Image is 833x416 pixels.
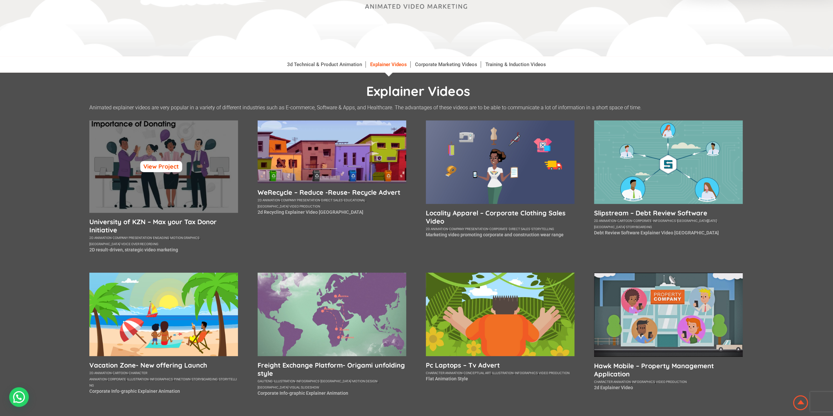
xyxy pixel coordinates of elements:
a: [GEOGRAPHIC_DATA] [258,205,288,208]
p: Corporate Info-graphic Explainer Animation [89,389,238,394]
a: pinetown [174,377,190,381]
p: Debt Review Software Explainer Video [GEOGRAPHIC_DATA] [594,230,743,235]
div: , , , , , , [258,377,406,390]
div: , , , , , , [594,217,743,229]
a: Explainer Videos [367,61,410,68]
div: , , , , [426,369,574,375]
a: Freight Exchange Platform- Origami unfolding style [258,361,406,377]
a: educational [344,198,365,202]
a: storytelling [531,227,554,231]
a: 2d animation [258,198,280,202]
a: Pc Laptops – Tv Advert [426,361,574,369]
a: video production [289,205,320,208]
div: , , [594,378,743,384]
a: company presentation [449,227,488,231]
a: View Project [140,161,182,172]
a: direct sales [509,227,530,231]
a: University of KZN – Max your Tax Donor Initiative [89,218,238,234]
a: storytelling [89,377,237,387]
a: infographics [150,377,173,381]
a: infographics [632,380,655,384]
a: corporate [633,219,652,223]
a: cartoon [113,371,128,375]
a: illustration [274,379,295,383]
a: video production [539,371,570,375]
a: infographics [296,379,319,383]
a: character animation [426,371,462,375]
a: illustration [127,377,149,381]
a: storyboarding [191,377,218,381]
p: Animated explainer videos are very popular in a variety of different industries such as E-commerc... [89,104,744,111]
a: Vacation Zone- New offering Launch [89,361,238,369]
a: motion graphics [170,236,199,240]
p: Marketing video promoting corporate and construction wear range [426,232,574,237]
a: [GEOGRAPHIC_DATA] [89,242,120,246]
a: 2d animation [594,219,616,223]
a: conceptual art [463,371,491,375]
div: , , , , , [258,196,406,209]
a: visual slideshow [289,386,319,389]
a: gauteng [258,379,273,383]
p: 2D result-driven, strategic video marketing [89,247,238,252]
a: storyboarding [626,225,652,229]
a: character animation [594,380,631,384]
p: 2d Explainer Video [594,385,743,390]
a: direct sales [321,198,343,202]
a: infographics [515,371,538,375]
a: corporate [108,377,126,381]
a: engaging [153,236,169,240]
a: 2d animation [89,236,112,240]
a: illustration [492,371,514,375]
a: video production [656,380,687,384]
a: Corporate Marketing Videos [412,61,481,68]
a: voice over recording [121,242,158,246]
a: 3d Technical & Product Animation [284,61,366,68]
a: Hawk Mobile – Property Management Application [594,362,743,378]
a: 2d animation [89,371,112,375]
p: Corporate Info-graphic Explainer Animation [258,390,406,396]
a: Slipstream – Debt Review Software [594,209,743,217]
a: infographics [653,219,676,223]
a: [GEOGRAPHIC_DATA] [594,225,625,229]
p: 2d Recycling Explainer Video [GEOGRAPHIC_DATA] [258,209,406,215]
img: Animation Studio South Africa [792,394,809,411]
a: company presentation [281,198,320,202]
a: cartoon [617,219,632,223]
a: [GEOGRAPHIC_DATA] [258,386,288,389]
a: motion design [352,379,377,383]
a: [GEOGRAPHIC_DATA][DATE] [677,219,717,223]
h1: Explainer Videos [93,83,744,99]
a: 2d animation [426,227,448,231]
a: company presentation [113,236,152,240]
p: Flat Animation Style [426,376,574,381]
a: corporate [489,227,508,231]
a: character animation [89,371,147,381]
div: , , , , , [89,234,238,246]
div: , , , , , , , , [89,369,238,388]
a: Locality Apparel – Corporate Clothing Sales Video [426,209,574,225]
div: , , , , [426,225,574,231]
a: Training & Induction Videos [482,61,549,68]
a: [GEOGRAPHIC_DATA] [320,379,351,383]
a: WeRecycle – Reduce -Reuse- Recycle Advert [258,188,406,196]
